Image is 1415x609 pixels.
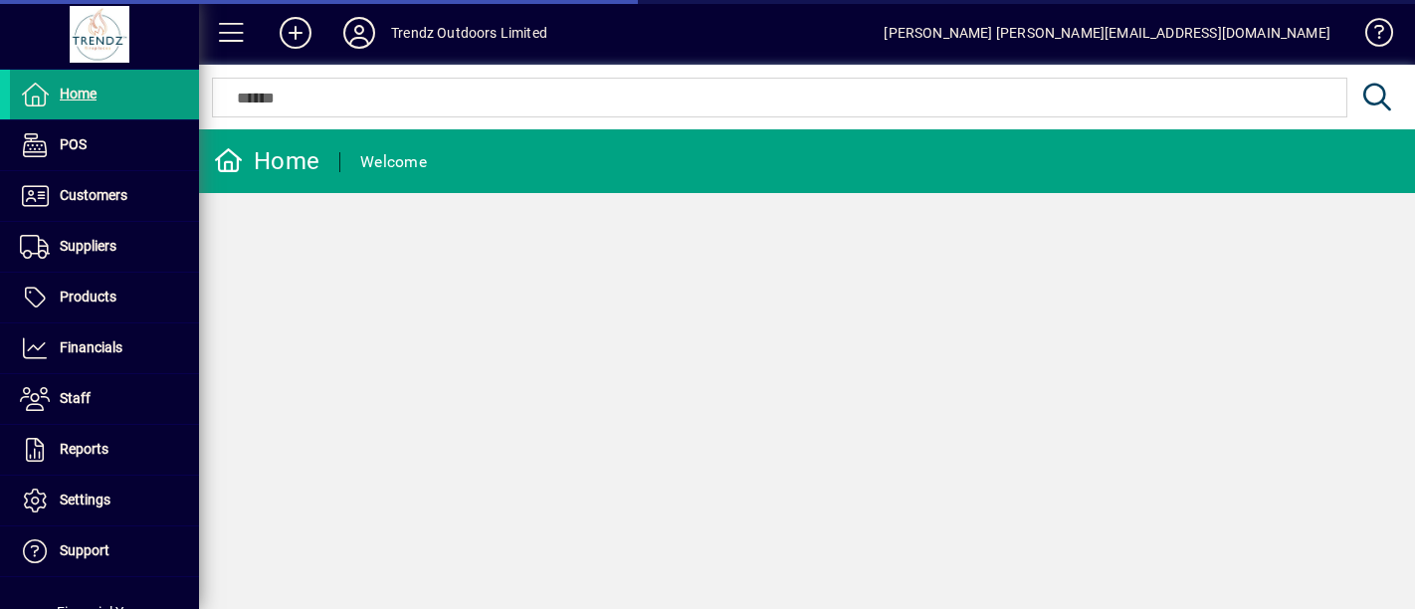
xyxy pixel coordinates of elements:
button: Profile [327,15,391,51]
span: Suppliers [60,238,116,254]
span: Home [60,86,97,101]
span: Settings [60,492,110,507]
a: Financials [10,323,199,373]
span: Products [60,289,116,304]
a: POS [10,120,199,170]
span: Support [60,542,109,558]
button: Add [264,15,327,51]
span: Staff [60,390,91,406]
span: Financials [60,339,122,355]
a: Support [10,526,199,576]
a: Knowledge Base [1350,4,1390,69]
div: [PERSON_NAME] [PERSON_NAME][EMAIL_ADDRESS][DOMAIN_NAME] [884,17,1330,49]
div: Home [214,145,319,177]
a: Customers [10,171,199,221]
span: Reports [60,441,108,457]
span: POS [60,136,87,152]
span: Customers [60,187,127,203]
a: Reports [10,425,199,475]
a: Staff [10,374,199,424]
div: Welcome [360,146,427,178]
a: Settings [10,476,199,525]
a: Products [10,273,199,322]
div: Trendz Outdoors Limited [391,17,547,49]
a: Suppliers [10,222,199,272]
